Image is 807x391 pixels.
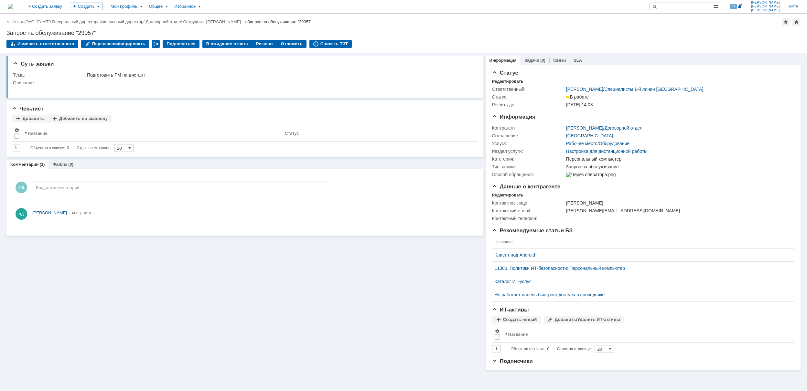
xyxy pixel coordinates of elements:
[492,236,789,248] th: Название
[12,19,24,24] a: Назад
[566,87,603,92] a: [PERSON_NAME]
[547,345,549,353] div: 0
[730,4,737,9] span: 47
[183,19,247,24] div: /
[13,61,54,67] span: Суть заявки
[10,162,39,167] a: Комментарии
[30,146,65,150] span: Объектов в списке:
[492,156,565,162] div: Категория:
[32,210,67,216] a: [PERSON_NAME]
[492,172,565,177] div: Способ обращения:
[8,4,13,9] img: logo
[566,125,603,131] a: [PERSON_NAME]
[792,18,800,26] div: Сделать домашней страницей
[285,131,299,136] div: Статус
[492,227,573,234] span: Рекомендуемые статьи БЗ
[492,208,565,213] div: Контактный e-mail:
[492,184,561,190] span: Данные о контрагенте
[492,94,565,100] div: Статус:
[22,125,282,142] th: Название
[492,164,565,169] div: Тип заявки:
[566,94,589,100] span: В работе
[605,125,642,131] a: Договорной отдел
[28,131,48,136] div: Название
[566,141,629,146] a: Рабочее место/Оборудование
[145,19,181,24] a: Договорной отдел
[492,193,523,198] div: Редактировать
[566,208,790,213] div: [PERSON_NAME][EMAIL_ADDRESS][DOMAIN_NAME]
[566,156,790,162] div: Персональный компьютер
[492,125,565,131] div: Контрагент:
[152,40,160,48] div: Работа с массовостью
[24,19,25,24] div: |
[26,19,50,24] a: ОАО "ГИАП"
[492,114,535,120] span: Информация
[751,1,780,5] span: [PERSON_NAME]
[566,149,648,154] a: Настройка для дистанционной работы
[67,144,69,152] div: 0
[751,5,780,8] span: [PERSON_NAME]
[82,211,91,215] span: 14:10
[566,133,613,138] a: [GEOGRAPHIC_DATA]
[492,200,565,206] div: Контактное лицо:
[492,149,565,154] div: Раздел услуги:
[495,266,786,271] a: 11300. Политики ИТ-безопасности: Персональный компьютер
[490,58,517,63] a: Информация
[574,58,582,63] a: SLA
[502,326,789,343] th: Название
[540,58,545,63] div: (0)
[566,102,593,107] span: [DATE] 14:08
[30,144,112,152] i: Строк на странице:
[52,19,97,24] a: Генеральный директор
[68,162,73,167] div: (0)
[553,58,566,63] a: Связи
[566,164,790,169] div: Запрос на обслуживание
[282,125,472,142] th: Статус
[52,162,67,167] a: Файлы
[492,79,523,84] div: Редактировать
[492,141,565,146] div: Услуга:
[8,4,13,9] a: Перейти на домашнюю страницу
[511,345,592,353] i: Строк на странице:
[508,332,528,337] div: Название
[14,128,19,133] span: Настройки
[183,19,245,24] a: Сотрудник "[PERSON_NAME]…
[70,211,81,215] span: [DATE]
[40,162,45,167] div: (1)
[566,172,616,177] img: Через оператора.png
[605,87,704,92] a: Специалисты 1-й линии [GEOGRAPHIC_DATA]
[87,72,472,78] div: Подготовить РМ на дистант
[566,125,642,131] div: /
[713,3,720,9] span: Расширенный поиск
[13,72,86,78] div: Тема:
[751,8,780,12] span: [PERSON_NAME]
[145,19,183,24] div: /
[511,347,545,351] span: Объектов в списке:
[70,3,103,10] div: Создать
[247,19,312,24] div: Запрос на обслуживание "29057"
[6,30,801,36] div: Запрос на обслуживание "29057"
[524,58,539,63] a: Задачи
[492,307,529,313] span: ИТ-активы
[16,182,27,193] span: МД
[495,329,500,334] span: Настройки
[52,19,100,24] div: /
[100,19,145,24] div: /
[495,292,786,297] a: Не работает панель быстрого доступа в проводнике
[495,252,786,258] a: Клиент под Android
[492,70,518,76] span: Статус
[495,279,786,284] a: Каталог ИТ-услуг
[100,19,143,24] a: Финансовый директор
[492,87,565,92] div: Ответственный:
[782,18,790,26] div: Добавить в избранное
[492,133,565,138] div: Соглашение:
[492,216,565,221] div: Контактный телефон:
[566,200,790,206] div: [PERSON_NAME]
[492,358,533,364] span: Подписчики
[12,106,44,112] span: Чек-лист
[566,87,704,92] div: /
